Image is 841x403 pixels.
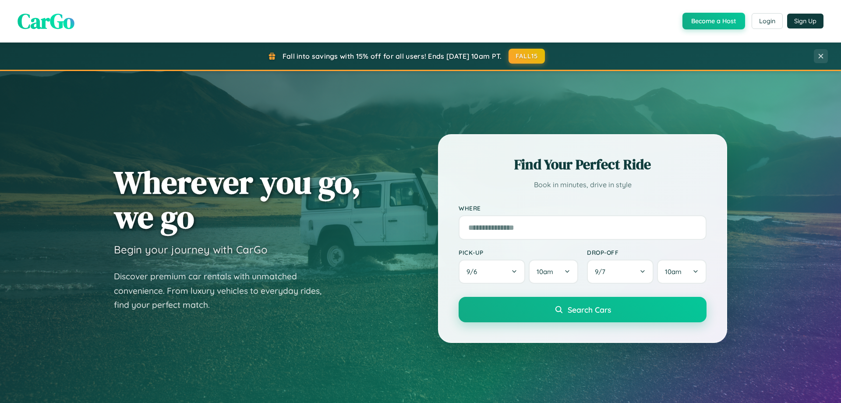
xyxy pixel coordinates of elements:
[459,249,578,256] label: Pick-up
[787,14,823,29] button: Sign Up
[665,267,682,276] span: 10am
[595,267,610,276] span: 9 / 7
[657,260,707,284] button: 10am
[752,13,783,29] button: Login
[114,243,268,256] h3: Begin your journey with CarGo
[459,155,707,174] h2: Find Your Perfect Ride
[18,7,74,36] span: CarGo
[587,249,707,256] label: Drop-off
[114,165,361,234] h1: Wherever you go, we go
[459,178,707,191] p: Book in minutes, drive in style
[283,52,502,61] span: Fall into savings with 15% off for all users! Ends [DATE] 10am PT.
[509,49,545,64] button: FALL15
[587,260,654,284] button: 9/7
[568,305,611,314] span: Search Cars
[537,267,553,276] span: 10am
[466,267,481,276] span: 9 / 6
[682,13,745,29] button: Become a Host
[459,297,707,322] button: Search Cars
[459,260,525,284] button: 9/6
[529,260,578,284] button: 10am
[114,269,333,312] p: Discover premium car rentals with unmatched convenience. From luxury vehicles to everyday rides, ...
[459,204,707,212] label: Where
